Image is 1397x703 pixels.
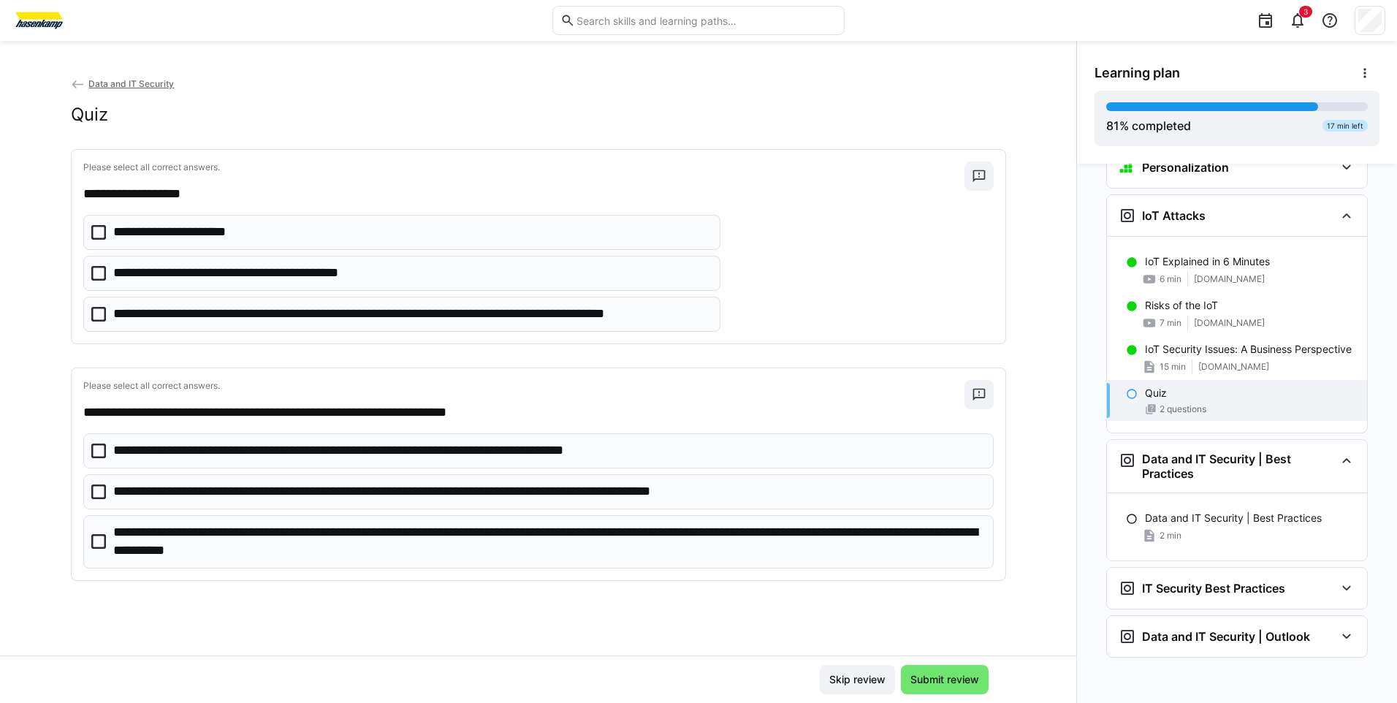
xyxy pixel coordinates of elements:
span: 6 min [1160,273,1181,285]
span: 2 questions [1160,403,1206,415]
h3: Data and IT Security | Best Practices [1142,452,1335,481]
span: [DOMAIN_NAME] [1198,361,1269,373]
a: Data and IT Security [71,78,175,89]
p: IoT Security Issues: A Business Perspective [1145,342,1352,357]
p: Quiz [1145,386,1167,400]
span: 7 min [1160,317,1181,329]
span: Learning plan [1095,65,1180,81]
h3: Data and IT Security | Outlook [1142,629,1310,644]
p: Risks of the IoT [1145,298,1218,313]
div: % completed [1106,117,1191,134]
button: Skip review [820,665,895,694]
div: 17 min left [1322,120,1368,132]
span: Data and IT Security [88,78,174,89]
h3: IT Security Best Practices [1142,581,1285,596]
span: [DOMAIN_NAME] [1194,273,1265,285]
span: 3 [1303,7,1308,16]
button: Submit review [901,665,989,694]
span: Submit review [908,672,981,687]
span: 81 [1106,118,1119,133]
h3: IoT Attacks [1142,208,1206,223]
span: 15 min [1160,361,1186,373]
p: IoT Explained in 6 Minutes [1145,254,1270,269]
span: [DOMAIN_NAME] [1194,317,1265,329]
span: Skip review [827,672,888,687]
span: 2 min [1160,530,1181,541]
p: Data and IT Security | Best Practices [1145,511,1322,525]
h2: Quiz [71,104,108,126]
input: Search skills and learning paths… [575,14,837,27]
p: Please select all correct answers. [83,161,964,173]
p: Please select all correct answers. [83,380,964,392]
h3: Personalization [1142,160,1229,175]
